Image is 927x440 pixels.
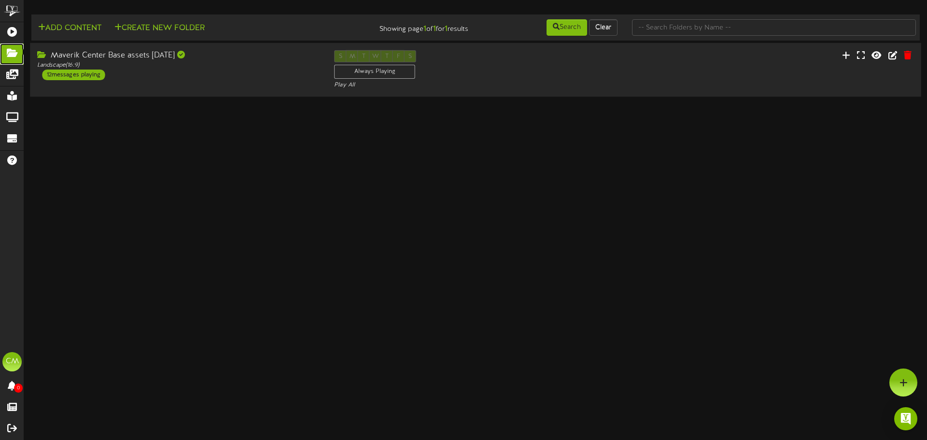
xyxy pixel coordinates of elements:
[423,25,426,33] strong: 1
[42,70,105,80] div: 12 messages playing
[35,22,104,34] button: Add Content
[334,81,617,89] div: Play All
[112,22,208,34] button: Create New Folder
[589,19,618,36] button: Clear
[37,50,320,61] div: Maverik Center Base assets [DATE]
[547,19,587,36] button: Search
[433,25,436,33] strong: 1
[894,407,917,430] div: Open Intercom Messenger
[37,61,320,70] div: Landscape ( 16:9 )
[334,65,415,79] div: Always Playing
[326,18,476,35] div: Showing page of for results
[14,383,23,393] span: 0
[2,352,22,371] div: CM
[632,19,916,36] input: -- Search Folders by Name --
[445,25,448,33] strong: 1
